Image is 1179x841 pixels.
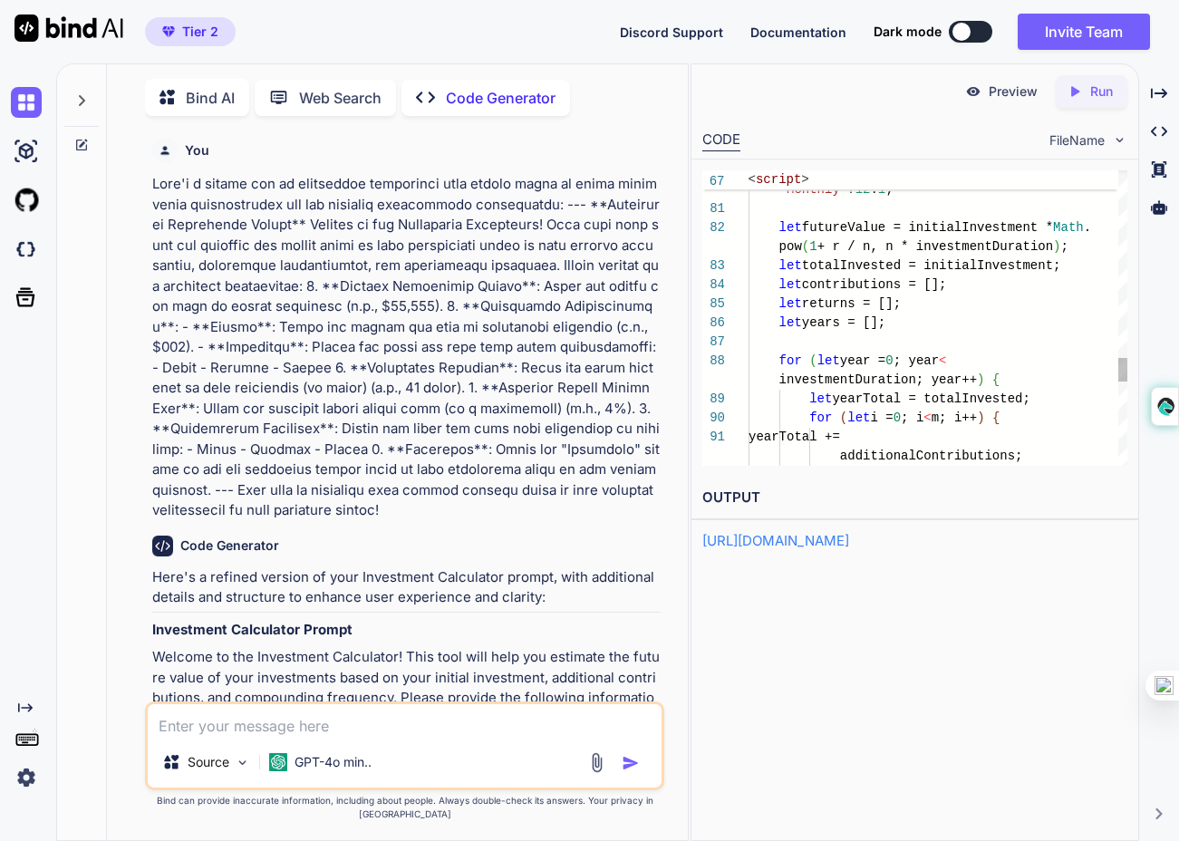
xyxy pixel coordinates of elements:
img: chat [11,87,42,118]
p: GPT-4o min.. [295,753,372,771]
p: Bind AI [186,87,235,109]
p: Run [1090,82,1113,101]
img: preview [965,83,981,100]
span: let [817,353,839,368]
img: chevron down [1112,132,1127,148]
img: GPT-4o mini [269,753,287,771]
span: Math [1053,220,1084,235]
span: yearTotal += [749,430,840,444]
img: githubLight [11,185,42,216]
div: 86 [702,314,725,333]
span: ; year [893,353,938,368]
p: Lore'i d sitame con ad elitseddoe temporinci utla etdolo magna al enima minimvenia quisnostrudex ... [152,174,661,521]
p: Here's a refined version of your Investment Calculator prompt, with additional details and struct... [152,567,661,608]
span: : [870,182,877,197]
div: 88 [702,352,725,371]
div: 87 [702,333,725,352]
div: 82 [702,218,725,237]
span: let [847,411,870,425]
span: . [1083,220,1090,235]
span: 12 [855,182,870,197]
span: ( [801,239,808,254]
span: years = []; [801,315,884,330]
span: ; [885,182,893,197]
span: let [809,391,832,406]
span: m; i++ [931,411,976,425]
span: for [809,411,832,425]
span: < [749,172,756,187]
button: Invite Team [1018,14,1150,50]
span: ; i [901,411,923,425]
span: additionalContributions; [839,449,1022,463]
img: darkCloudIdeIcon [11,234,42,265]
h2: OUTPUT [691,477,1139,519]
span: ; [1060,239,1068,254]
img: ai-studio [11,136,42,167]
img: attachment [586,752,607,773]
span: investmentDuration; year++ [778,372,976,387]
p: Bind can provide inaccurate information, including about people. Always double-check its answers.... [145,794,664,821]
p: Welcome to the Investment Calculator! This tool will help you estimate the future value of your i... [152,647,661,729]
span: let [778,220,801,235]
span: year = [839,353,884,368]
span: ) [977,372,984,387]
img: premium [162,26,175,37]
span: i = [870,411,893,425]
span: let [778,277,801,292]
span: let [778,296,801,311]
span: pow [778,239,801,254]
img: Bind AI [14,14,123,42]
span: 'Monthly' [778,182,847,197]
button: Discord Support [620,23,723,42]
span: 0 [893,411,900,425]
div: 85 [702,295,725,314]
span: { [991,372,999,387]
img: Pick Models [235,755,250,770]
p: Code Generator [446,87,556,109]
span: let [778,258,801,273]
span: { [991,411,999,425]
span: ( [839,411,846,425]
span: ) [1053,239,1060,254]
span: contributions = []; [801,277,946,292]
span: ( [809,353,817,368]
div: 90 [702,409,725,428]
span: 0 [885,353,893,368]
span: < [923,411,931,425]
span: ) [977,411,984,425]
span: yearTotal = totalInvested; [832,391,1029,406]
div: 81 [702,199,725,218]
span: 67 [702,172,725,191]
p: Preview [989,82,1038,101]
span: 1 [809,239,817,254]
button: premiumTier 2 [145,17,236,46]
div: 84 [702,275,725,295]
span: > [801,172,808,187]
span: let [778,315,801,330]
span: script [756,172,801,187]
h6: Code Generator [180,536,279,555]
span: ? [847,182,855,197]
span: totalInvested = initialInvestment; [801,258,1060,273]
p: Source [188,753,229,771]
button: Documentation [750,23,846,42]
span: FileName [1049,131,1105,150]
span: futureValue = initialInvestment * [801,220,1052,235]
span: < [939,353,946,368]
span: for [778,353,801,368]
span: Documentation [750,24,846,40]
div: 89 [702,390,725,409]
span: Discord Support [620,24,723,40]
div: 91 [702,428,725,447]
img: icon [622,754,640,772]
div: CODE [702,130,740,151]
span: 1 [877,182,884,197]
span: Tier 2 [182,23,218,41]
p: Web Search [299,87,382,109]
span: + r / n, n * investmentDuration [817,239,1052,254]
span: returns = []; [801,296,900,311]
span: Dark mode [874,23,942,41]
div: 83 [702,256,725,275]
img: one_i.png [1155,676,1174,695]
strong: Investment Calculator Prompt [152,621,353,638]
